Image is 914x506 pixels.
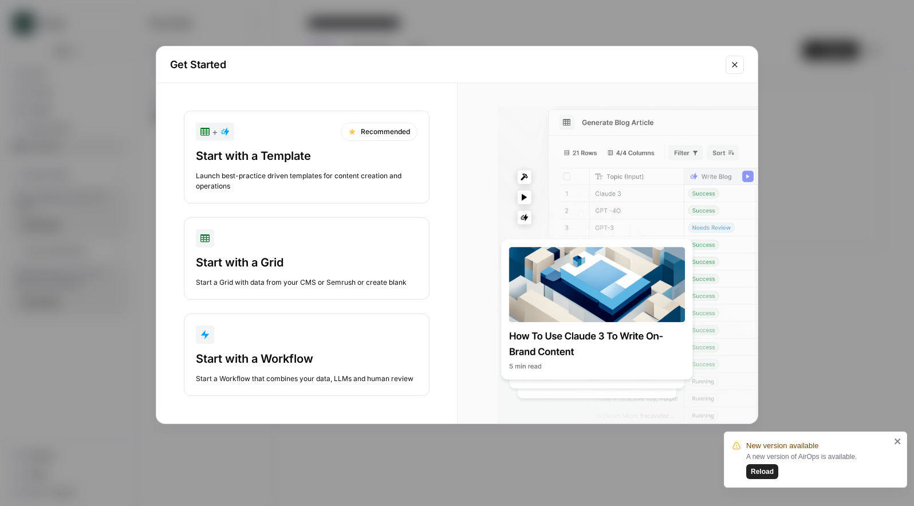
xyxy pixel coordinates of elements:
button: close [894,437,902,446]
button: Start with a GridStart a Grid with data from your CMS or Semrush or create blank [184,217,430,300]
div: Launch best-practice driven templates for content creation and operations [196,171,417,191]
div: Start with a Template [196,148,417,164]
div: Start a Grid with data from your CMS or Semrush or create blank [196,277,417,288]
span: New version available [746,440,818,452]
div: Recommended [341,123,417,141]
div: A new version of AirOps is available. [746,452,891,479]
button: Start with a WorkflowStart a Workflow that combines your data, LLMs and human review [184,313,430,396]
h2: Get Started [170,57,719,73]
button: +RecommendedStart with a TemplateLaunch best-practice driven templates for content creation and o... [184,111,430,203]
div: + [200,125,230,139]
span: Reload [751,466,774,477]
div: Start with a Workflow [196,351,417,367]
div: Start a Workflow that combines your data, LLMs and human review [196,374,417,384]
button: Close modal [726,56,744,74]
div: Start with a Grid [196,254,417,270]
